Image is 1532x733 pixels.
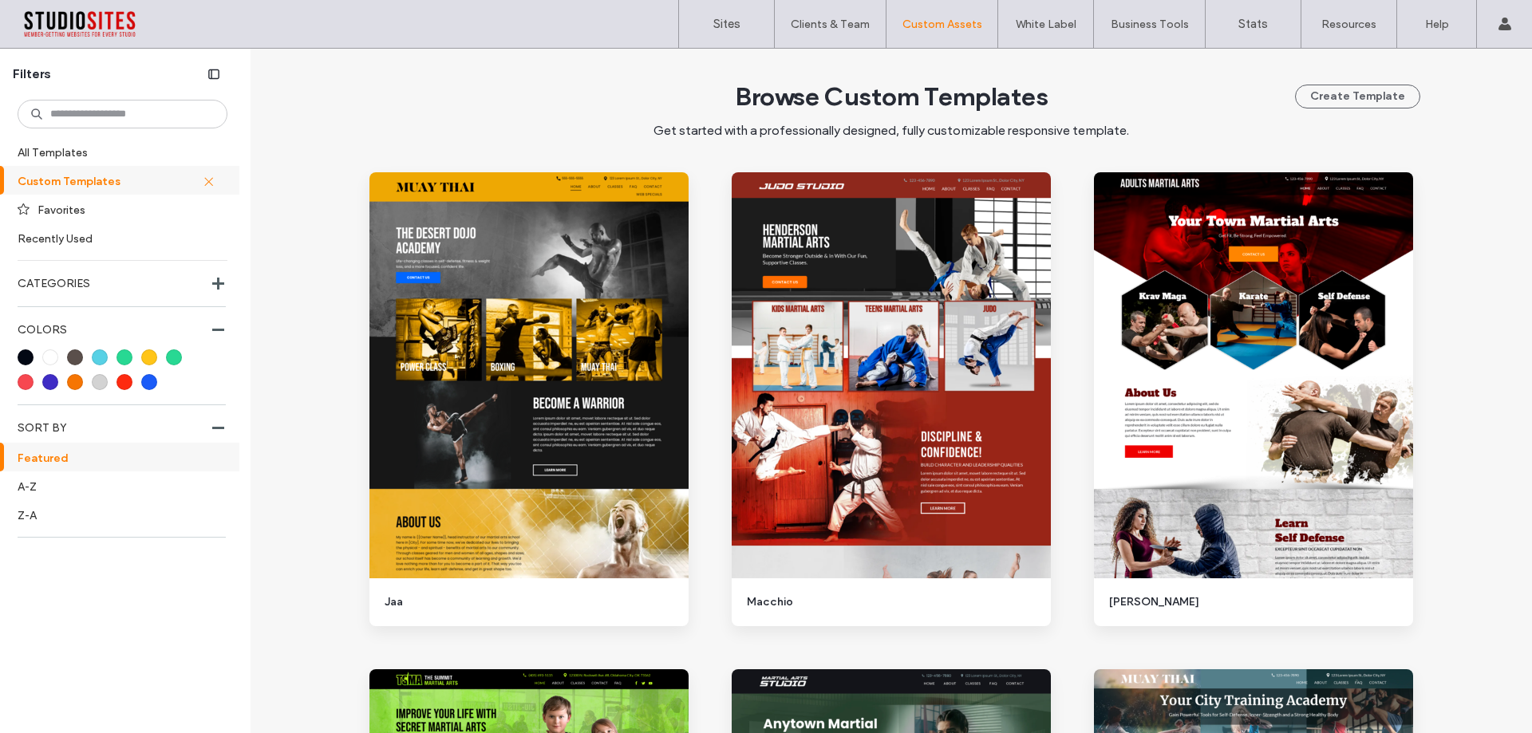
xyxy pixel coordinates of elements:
[36,11,69,26] span: Help
[902,18,982,31] label: Custom Assets
[1321,18,1376,31] label: Resources
[13,65,51,83] span: Filters
[653,123,1129,138] span: Get started with a professionally designed, fully customizable responsive template.
[18,269,212,298] label: CATEGORIES
[1295,85,1420,108] button: Create Template
[791,18,870,31] label: Clients & Team
[18,167,203,195] label: Custom Templates
[38,195,214,223] label: Favorites
[18,138,224,166] label: All Templates
[18,315,212,345] label: COLORS
[1425,18,1449,31] label: Help
[18,443,213,471] label: Featured
[18,224,214,252] label: Recently Used
[1016,18,1076,31] label: White Label
[18,501,224,529] label: Z-A
[1238,17,1268,31] label: Stats
[1111,18,1189,31] label: Business Tools
[735,81,1048,112] span: Browse Custom Templates
[713,17,740,31] label: Sites
[18,413,212,443] label: SORT BY
[18,472,224,500] label: A-Z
